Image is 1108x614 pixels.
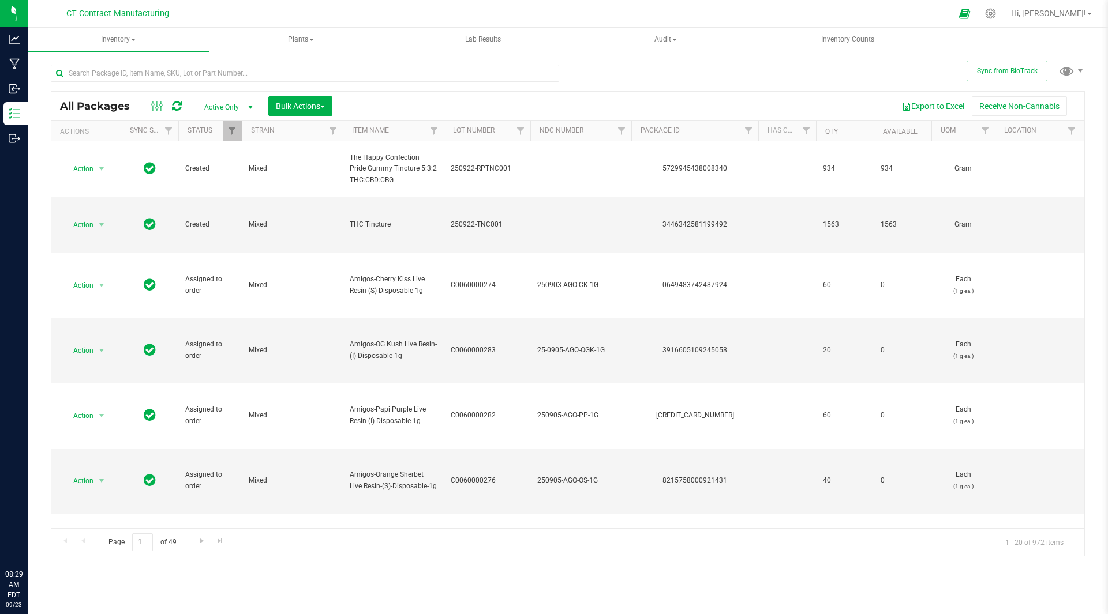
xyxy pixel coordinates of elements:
[630,475,760,486] div: 8215758000921431
[881,345,924,356] span: 0
[9,58,20,70] inline-svg: Manufacturing
[1062,121,1081,141] a: Filter
[823,475,867,486] span: 40
[823,345,867,356] span: 20
[630,410,760,421] div: [CREDIT_CARD_NUMBER]
[757,28,938,52] a: Inventory Counts
[806,35,890,44] span: Inventory Counts
[630,280,760,291] div: 0649483742487924
[95,408,109,424] span: select
[1011,9,1086,18] span: Hi, [PERSON_NAME]!
[941,126,956,134] a: UOM
[144,160,156,176] span: In Sync
[95,161,109,177] span: select
[12,522,46,556] iframe: Resource center
[211,28,391,51] span: Plants
[758,121,816,141] th: Has COA
[739,121,758,141] a: Filter
[350,152,437,186] span: The Happy Confection Pride Gummy Tincture 5:3:2 THC:CBD:CBG
[5,569,23,600] p: 08:29 AM EDT
[28,28,209,52] span: Inventory
[451,219,523,230] span: 250922-TNC001
[952,2,978,25] span: Open Ecommerce Menu
[575,28,755,51] span: Audit
[63,342,94,359] span: Action
[938,285,988,296] p: (1 g ea.)
[159,121,178,141] a: Filter
[223,121,242,141] a: Filter
[823,219,867,230] span: 1563
[9,133,20,144] inline-svg: Outbound
[823,410,867,421] span: 60
[881,410,924,421] span: 0
[451,345,523,356] span: C0060000283
[825,127,838,135] a: Qty
[938,481,988,492] p: (1 g ea.)
[938,469,988,491] span: Each
[63,408,94,424] span: Action
[881,475,924,486] span: 0
[540,126,583,134] a: NDC Number
[938,416,988,427] p: (1 g ea.)
[185,339,235,361] span: Assigned to order
[938,219,988,230] span: Gram
[450,35,516,44] span: Lab Results
[881,280,924,291] span: 0
[350,219,437,230] span: THC Tincture
[537,345,624,356] span: 25-0905-AGO-OGK-1G
[823,280,867,291] span: 60
[630,163,760,174] div: 5729945438008340
[537,410,624,421] span: 250905-AGO-PP-1G
[144,472,156,488] span: In Sync
[60,100,141,112] span: All Packages
[324,121,343,141] a: Filter
[938,163,988,174] span: Gram
[350,404,437,426] span: Amigos-Papi Purple Live Resin-(I)-Disposable-1g
[9,108,20,119] inline-svg: Inventory
[51,65,559,82] input: Search Package ID, Item Name, SKU, Lot or Part Number...
[641,126,680,134] a: Package ID
[894,96,972,116] button: Export to Excel
[66,9,169,18] span: CT Contract Manufacturing
[95,473,109,489] span: select
[350,274,437,296] span: Amigos-Cherry Kiss Live Resin-(S)-Disposable-1g
[210,28,391,52] a: Plants
[453,126,495,134] a: Lot Number
[63,161,94,177] span: Action
[95,217,109,233] span: select
[188,126,212,134] a: Status
[63,277,94,293] span: Action
[938,274,988,296] span: Each
[185,404,235,426] span: Assigned to order
[350,469,437,491] span: Amigos-Orange Sherbet Live Resin-(S)-Disposable-1g
[132,533,153,551] input: 1
[976,121,995,141] a: Filter
[99,533,186,551] span: Page of 49
[185,469,235,491] span: Assigned to order
[212,533,229,549] a: Go to the last page
[95,342,109,359] span: select
[983,8,998,19] div: Manage settings
[185,163,235,174] span: Created
[350,339,437,361] span: Amigos-OG Kush Live Resin-(I)-Disposable-1g
[630,345,760,356] div: 3916605109245058
[95,277,109,293] span: select
[977,67,1038,75] span: Sync from BioTrack
[185,219,235,230] span: Created
[451,475,523,486] span: C0060000276
[63,473,94,489] span: Action
[451,280,523,291] span: C0060000274
[996,533,1073,551] span: 1 - 20 of 972 items
[630,219,760,230] div: 3446342581199492
[276,101,325,111] span: Bulk Actions
[797,121,816,141] a: Filter
[144,342,156,358] span: In Sync
[193,533,210,549] a: Go to the next page
[612,121,631,141] a: Filter
[823,163,867,174] span: 934
[5,600,23,609] p: 09/23
[511,121,530,141] a: Filter
[938,339,988,361] span: Each
[537,475,624,486] span: 250905-AGO-OS-1G
[249,410,336,421] span: Mixed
